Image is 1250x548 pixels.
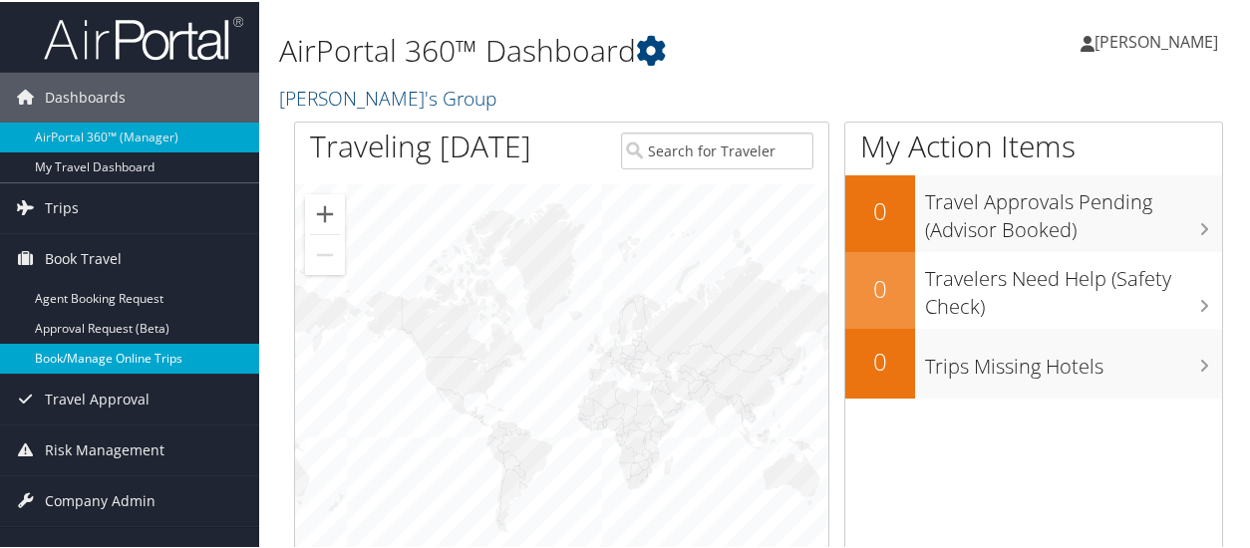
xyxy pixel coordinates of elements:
[310,124,531,165] h1: Traveling [DATE]
[305,192,345,232] button: Zoom in
[621,131,813,167] input: Search for Traveler
[45,474,156,524] span: Company Admin
[1094,29,1218,51] span: [PERSON_NAME]
[925,176,1222,242] h3: Travel Approvals Pending (Advisor Booked)
[845,192,915,226] h2: 0
[45,423,164,473] span: Risk Management
[845,173,1222,250] a: 0Travel Approvals Pending (Advisor Booked)
[845,270,915,304] h2: 0
[45,71,126,121] span: Dashboards
[45,181,79,231] span: Trips
[925,253,1222,319] h3: Travelers Need Help (Safety Check)
[1081,10,1238,70] a: [PERSON_NAME]
[845,327,1222,397] a: 0Trips Missing Hotels
[305,233,345,273] button: Zoom out
[45,232,122,282] span: Book Travel
[44,13,243,60] img: airportal-logo.png
[279,83,501,110] a: [PERSON_NAME]'s Group
[845,250,1222,327] a: 0Travelers Need Help (Safety Check)
[925,341,1222,379] h3: Trips Missing Hotels
[279,28,918,70] h1: AirPortal 360™ Dashboard
[45,373,150,422] span: Travel Approval
[845,343,915,377] h2: 0
[845,124,1222,165] h1: My Action Items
